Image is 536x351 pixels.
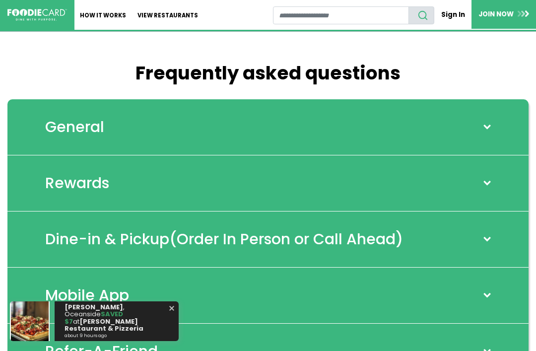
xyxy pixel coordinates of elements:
[434,6,471,23] a: Sign In
[7,62,529,84] h1: Frequently asked questions
[65,334,166,339] small: about 9 hours ago
[7,9,67,21] img: FoodieCard; Eat, Drink, Save, Donate
[69,317,73,326] strong: 7
[169,228,403,250] span: (Order In Person or Call Ahead)
[273,6,409,24] input: restaurant search
[45,286,129,304] h2: Mobile App
[45,118,104,136] h2: General
[65,317,143,333] strong: [PERSON_NAME] Restaurant & Pizzeria
[408,6,434,24] button: search
[65,309,123,326] strong: SAVED $
[45,174,109,192] h2: Rewards
[65,304,169,339] p: , Oceanside at
[65,302,123,312] strong: [PERSON_NAME]
[11,301,49,341] img: Webhook
[45,230,403,248] h2: Dine-in & Pickup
